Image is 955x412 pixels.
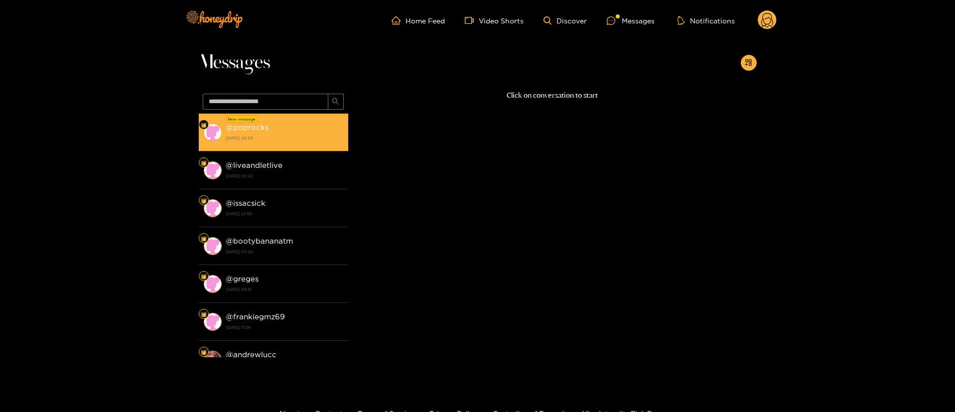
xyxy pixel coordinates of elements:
[204,124,222,141] img: conversation
[465,16,479,25] span: video-camera
[226,209,343,218] strong: [DATE] 23:59
[226,247,343,256] strong: [DATE] 03:20
[204,199,222,217] img: conversation
[544,16,587,25] a: Discover
[226,161,282,169] strong: @ liveandletlive
[332,98,339,106] span: search
[226,350,276,359] strong: @ andrewlucc
[465,16,524,25] a: Video Shorts
[201,274,207,279] img: Fan Level
[226,123,269,132] strong: @ poprocks
[348,90,757,101] p: Click on conversation to start
[226,323,343,332] strong: [DATE] 11:09
[226,116,258,123] div: New message
[392,16,445,25] a: Home Feed
[204,275,222,293] img: conversation
[226,171,343,180] strong: [DATE] 00:22
[226,275,259,283] strong: @ greges
[201,311,207,317] img: Fan Level
[745,59,752,67] span: appstore-add
[226,312,285,321] strong: @ frankiegmz69
[204,351,222,369] img: conversation
[328,94,344,110] button: search
[226,237,293,245] strong: @ bootybananatm
[201,236,207,242] img: Fan Level
[204,313,222,331] img: conversation
[201,349,207,355] img: Fan Level
[675,15,738,25] button: Notifications
[741,55,757,71] button: appstore-add
[226,285,343,294] strong: [DATE] 04:15
[204,237,222,255] img: conversation
[199,51,270,75] span: Messages
[201,160,207,166] img: Fan Level
[226,134,343,142] strong: [DATE] 20:54
[201,198,207,204] img: Fan Level
[204,161,222,179] img: conversation
[607,15,655,26] div: Messages
[201,122,207,128] img: Fan Level
[226,199,266,207] strong: @ issacsick
[392,16,406,25] span: home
